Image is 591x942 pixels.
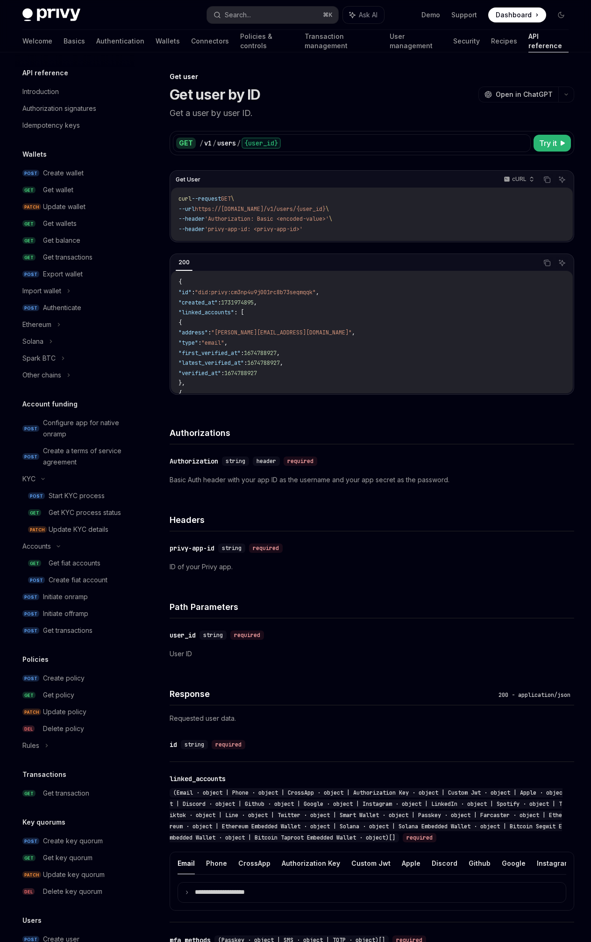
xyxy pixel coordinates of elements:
div: Start KYC process [49,490,105,501]
p: Get a user by user ID. [170,107,574,120]
a: PATCHUpdate KYC details [15,521,135,538]
span: "id" [178,289,192,296]
span: 1674788927 [224,370,257,377]
div: Get balance [43,235,80,246]
a: Connectors [191,30,229,52]
div: Get transaction [43,788,89,799]
div: KYC [22,473,36,485]
span: GET [22,790,36,797]
span: DEL [22,888,35,895]
span: 'privy-app-id: <privy-app-id>' [205,225,303,233]
span: Get User [176,176,200,183]
div: Introduction [22,86,59,97]
span: : [244,359,247,367]
span: "first_verified_at" [178,349,241,357]
span: Dashboard [496,10,532,20]
div: privy-app-id [170,543,214,553]
a: Welcome [22,30,52,52]
span: POST [22,304,39,312]
div: user_id [170,630,196,640]
h4: Response [170,688,495,700]
div: Spark BTC [22,353,56,364]
h5: Transactions [22,769,66,780]
p: cURL [512,175,527,183]
span: curl [178,195,192,203]
a: DELDelete policy [15,720,135,737]
div: required [249,543,283,553]
span: POST [22,271,39,278]
div: id [170,740,177,749]
button: Phone [206,852,227,874]
div: required [230,630,264,640]
span: string [185,741,204,748]
button: CrossApp [238,852,271,874]
div: Create wallet [43,167,84,179]
span: \ [326,205,329,213]
span: PATCH [22,203,41,210]
div: Update policy [43,706,86,717]
span: GET [22,855,36,862]
button: Ask AI [556,174,568,186]
div: Get wallet [43,184,73,196]
span: --header [178,215,205,223]
span: PATCH [22,709,41,716]
span: string [226,457,245,465]
span: header [256,457,276,465]
div: Other chains [22,370,61,381]
span: PATCH [22,871,41,878]
a: POSTCreate key quorum [15,833,135,849]
span: POST [22,838,39,845]
span: GET [28,509,41,516]
div: / [199,138,203,148]
span: DEL [22,725,35,732]
a: Wallets [156,30,180,52]
span: { [178,390,182,397]
h4: Path Parameters [170,601,574,613]
a: Basics [64,30,85,52]
div: Authorization [170,457,218,466]
div: Create policy [43,673,85,684]
button: Instagram [537,852,570,874]
div: Initiate onramp [43,591,88,602]
button: Ask AI [556,257,568,269]
a: GETGet key quorum [15,849,135,866]
a: POSTCreate a terms of service agreement [15,442,135,471]
div: Delete policy [43,723,84,734]
span: GET [22,237,36,244]
div: Get key quorum [43,852,93,863]
div: Delete key quorum [43,886,102,897]
p: User ID [170,648,574,659]
a: Policies & controls [240,30,293,52]
div: Get policy [43,689,74,701]
span: GET [221,195,231,203]
a: Dashboard [488,7,546,22]
span: POST [22,610,39,617]
p: Requested user data. [170,713,574,724]
span: : [208,329,211,336]
span: GET [22,187,36,194]
div: {user_id} [242,138,281,149]
span: : [218,299,221,306]
div: Get wallets [43,218,77,229]
button: Custom Jwt [351,852,391,874]
div: users [217,138,236,148]
span: POST [22,627,39,634]
a: GETGet balance [15,232,135,249]
div: Ethereum [22,319,51,330]
div: required [284,457,317,466]
span: GET [22,692,36,699]
h4: Authorizations [170,427,574,439]
a: Transaction management [305,30,378,52]
div: required [212,740,245,749]
a: Support [451,10,477,20]
a: Idempotency keys [15,117,135,134]
div: / [237,138,241,148]
span: GET [22,254,36,261]
a: API reference [528,30,569,52]
div: v1 [204,138,212,148]
button: Toggle dark mode [554,7,569,22]
div: Configure app for native onramp [43,417,129,440]
span: 'Authorization: Basic <encoded-value>' [205,215,329,223]
span: ⌘ K [323,11,333,19]
span: , [224,339,228,347]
